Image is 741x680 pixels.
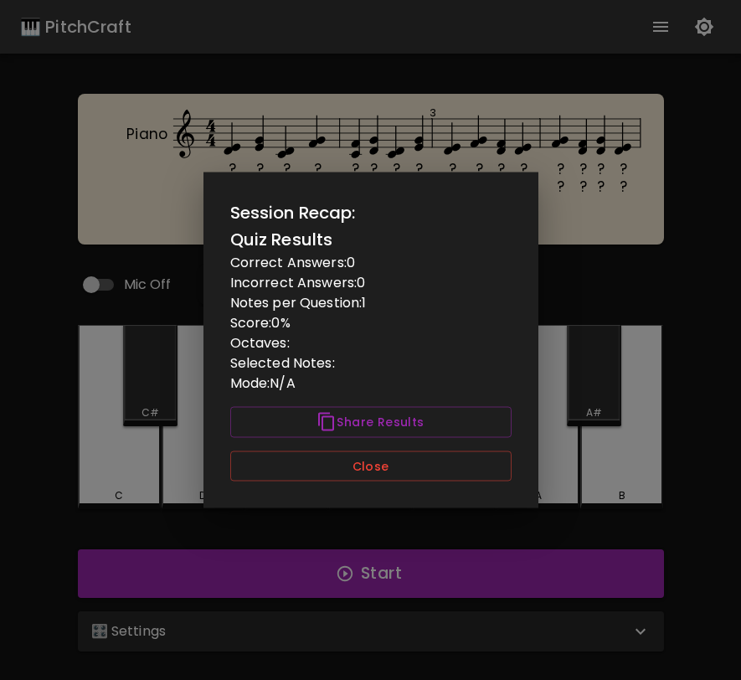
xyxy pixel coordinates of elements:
p: Mode: N/A [230,373,512,394]
p: Octaves: [230,333,512,353]
p: Score: 0 % [230,313,512,333]
button: Share Results [230,407,512,438]
button: Close [230,451,512,482]
h2: Session Recap: [230,199,512,226]
p: Incorrect Answers: 0 [230,273,512,293]
p: Selected Notes: [230,353,512,373]
p: Notes per Question: 1 [230,293,512,313]
h6: Quiz Results [230,226,512,253]
p: Correct Answers: 0 [230,253,512,273]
